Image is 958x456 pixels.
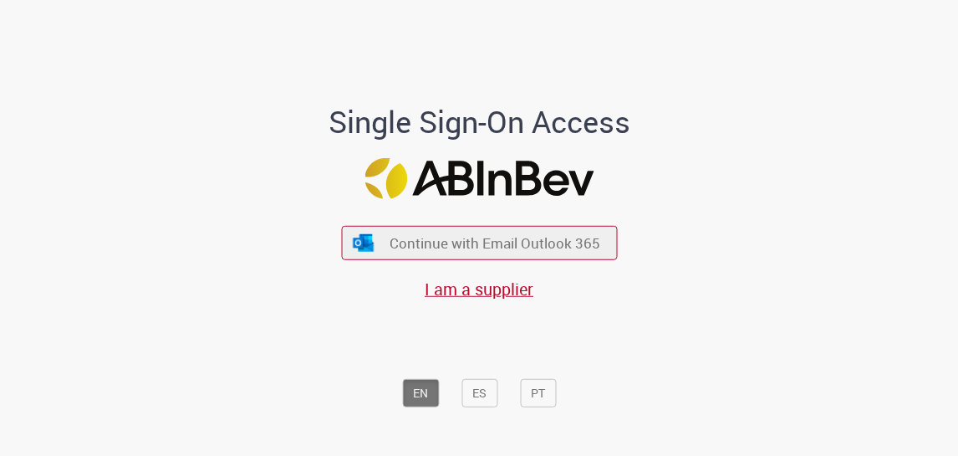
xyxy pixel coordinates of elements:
button: EN [402,379,439,407]
button: ES [461,379,497,407]
span: Continue with Email Outlook 365 [390,233,600,253]
button: PT [520,379,556,407]
img: ícone Azure/Microsoft 360 [352,233,375,251]
h1: Single Sign-On Access [289,105,670,138]
img: Logo ABInBev [364,158,594,199]
a: I am a supplier [425,278,533,300]
button: ícone Azure/Microsoft 360 Continue with Email Outlook 365 [341,226,617,260]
